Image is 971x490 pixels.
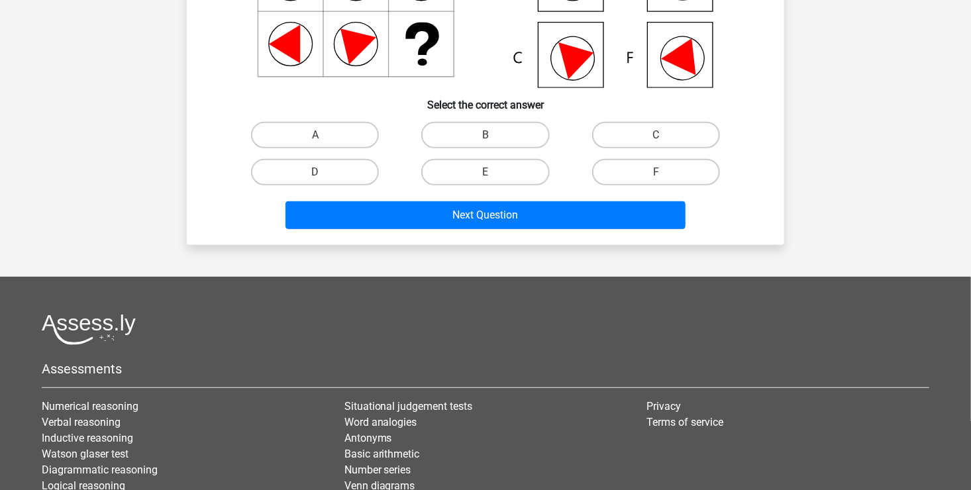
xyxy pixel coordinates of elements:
a: Antonyms [344,432,392,444]
h5: Assessments [42,361,929,377]
a: Terms of service [646,416,723,428]
a: Basic arithmetic [344,448,420,460]
a: Watson glaser test [42,448,128,460]
h6: Select the correct answer [208,88,763,111]
a: Number series [344,464,411,476]
label: B [421,122,549,148]
a: Diagrammatic reasoning [42,464,158,476]
button: Next Question [285,201,686,229]
a: Situational judgement tests [344,400,473,413]
a: Inductive reasoning [42,432,133,444]
label: F [592,159,720,185]
a: Privacy [646,400,681,413]
img: Assessly logo [42,314,136,345]
a: Numerical reasoning [42,400,138,413]
a: Verbal reasoning [42,416,121,428]
label: E [421,159,549,185]
a: Word analogies [344,416,417,428]
label: A [251,122,379,148]
label: C [592,122,720,148]
label: D [251,159,379,185]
